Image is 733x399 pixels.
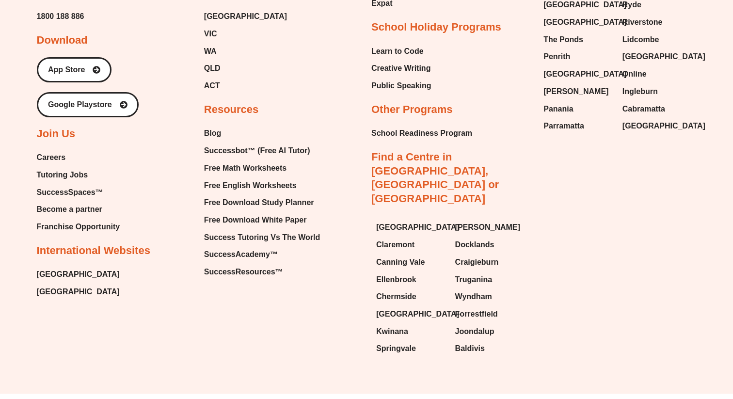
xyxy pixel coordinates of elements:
a: [PERSON_NAME] [455,220,525,235]
a: VIC [204,27,287,41]
a: QLD [204,61,287,76]
a: Blog [204,126,320,141]
a: Creative Writing [371,61,431,76]
h2: International Websites [37,244,150,258]
span: Kwinana [376,324,408,339]
h2: Other Programs [371,103,453,117]
span: Truganina [455,272,492,287]
span: Tutoring Jobs [37,168,88,182]
span: Joondalup [455,324,494,339]
a: Panania [543,102,613,116]
span: Ellenbrook [376,272,416,287]
a: Lidcombe [622,32,692,47]
span: Ingleburn [622,84,658,99]
a: [GEOGRAPHIC_DATA] [543,67,613,81]
span: [GEOGRAPHIC_DATA] [543,15,626,30]
span: [PERSON_NAME] [543,84,608,99]
a: Canning Vale [376,255,446,270]
a: Free Download Study Planner [204,195,320,210]
a: Parramatta [543,119,613,133]
span: Google Playstore [48,101,112,109]
a: Successbot™ (Free AI Tutor) [204,144,320,158]
span: Parramatta [543,119,584,133]
span: App Store [48,66,85,74]
a: Free English Worksheets [204,178,320,193]
a: SuccessAcademy™ [204,247,320,262]
a: [GEOGRAPHIC_DATA] [37,267,120,282]
a: [GEOGRAPHIC_DATA] [622,49,692,64]
a: Craigieburn [455,255,525,270]
a: Careers [37,150,120,165]
a: Truganina [455,272,525,287]
a: Google Playstore [37,92,139,117]
span: Cabramatta [622,102,665,116]
a: [GEOGRAPHIC_DATA] [204,9,287,24]
a: Success Tutoring Vs The World [204,230,320,245]
iframe: Chat Widget [567,289,733,399]
span: VIC [204,27,217,41]
span: WA [204,44,217,59]
a: Docklands [455,238,525,252]
span: Claremont [376,238,414,252]
span: Penrith [543,49,570,64]
span: [PERSON_NAME] [455,220,520,235]
a: Forrestfield [455,307,525,321]
a: Tutoring Jobs [37,168,120,182]
a: Chermside [376,289,446,304]
span: Docklands [455,238,494,252]
span: QLD [204,61,221,76]
h2: Resources [204,103,259,117]
a: [GEOGRAPHIC_DATA] [543,15,613,30]
a: Learn to Code [371,44,431,59]
a: Wyndham [455,289,525,304]
span: Become a partner [37,202,102,217]
span: [GEOGRAPHIC_DATA] [622,49,705,64]
span: SuccessResources™ [204,265,283,279]
a: [PERSON_NAME] [543,84,613,99]
a: Joondalup [455,324,525,339]
a: The Ponds [543,32,613,47]
span: [GEOGRAPHIC_DATA] [376,307,459,321]
a: School Readiness Program [371,126,472,141]
span: Chermside [376,289,416,304]
a: [GEOGRAPHIC_DATA] [376,220,446,235]
span: Careers [37,150,66,165]
a: 1800 188 886 [37,9,84,24]
span: Craigieburn [455,255,499,270]
a: [GEOGRAPHIC_DATA] [622,119,692,133]
a: Springvale [376,341,446,356]
span: SuccessAcademy™ [204,247,278,262]
span: Blog [204,126,222,141]
span: [GEOGRAPHIC_DATA] [376,220,459,235]
a: Baldivis [455,341,525,356]
span: Free Math Worksheets [204,161,287,176]
a: ACT [204,79,287,93]
a: Penrith [543,49,613,64]
span: The Ponds [543,32,583,47]
a: Ellenbrook [376,272,446,287]
h2: School Holiday Programs [371,20,501,34]
span: Wyndham [455,289,492,304]
span: [GEOGRAPHIC_DATA] [622,119,705,133]
span: Springvale [376,341,416,356]
a: Franchise Opportunity [37,220,120,234]
span: Riverstone [622,15,663,30]
a: Online [622,67,692,81]
a: Public Speaking [371,79,431,93]
span: Forrestfield [455,307,498,321]
span: ACT [204,79,220,93]
a: Become a partner [37,202,120,217]
a: [GEOGRAPHIC_DATA] [37,285,120,299]
span: SuccessSpaces™ [37,185,103,200]
h2: Download [37,33,88,48]
span: Lidcombe [622,32,659,47]
span: [GEOGRAPHIC_DATA] [543,67,626,81]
